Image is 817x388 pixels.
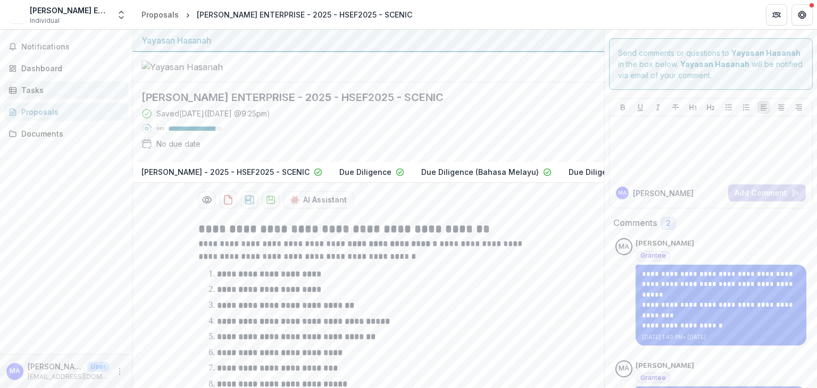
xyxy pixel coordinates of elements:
[669,101,682,114] button: Strike
[21,106,120,117] div: Proposals
[137,7,183,22] a: Proposals
[666,219,671,228] span: 2
[731,48,801,57] strong: Yayasan Hasanah
[687,101,699,114] button: Heading 1
[4,125,128,142] a: Documents
[339,166,391,178] p: Due Diligence
[4,38,128,55] button: Notifications
[619,243,629,250] div: Mohd Fazwan bin Ali
[633,188,694,199] p: [PERSON_NAME]
[680,60,749,69] strong: Yayasan Hasanah
[636,238,694,249] p: [PERSON_NAME]
[156,138,201,149] div: No due date
[640,252,666,259] span: Grantee
[619,365,629,372] div: Mohd Fazwan bin Ali
[220,191,237,208] button: download-proposal
[137,7,416,22] nav: breadcrumb
[284,191,354,208] button: AI Assistant
[740,101,753,114] button: Ordered List
[4,60,128,77] a: Dashboard
[766,4,787,26] button: Partners
[141,34,596,47] div: Yayasan Hasanah
[114,4,129,26] button: Open entity switcher
[4,81,128,99] a: Tasks
[28,361,83,372] p: [PERSON_NAME]
[9,6,26,23] img: MOFAZ ENTERPRISE
[141,9,179,20] div: Proposals
[21,63,120,74] div: Dashboard
[30,5,110,16] div: [PERSON_NAME] ENTERPRISE
[618,190,627,196] div: Mohd Fazwan bin Ali
[775,101,788,114] button: Align Center
[640,374,666,382] span: Grantee
[262,191,279,208] button: download-proposal
[113,365,126,378] button: More
[4,103,128,121] a: Proposals
[28,372,109,382] p: [EMAIL_ADDRESS][DOMAIN_NAME]
[21,128,120,139] div: Documents
[198,191,215,208] button: Preview 91957b4a-5d96-40f7-9c76-b97d06947f56-4.pdf
[613,218,657,228] h2: Comments
[636,360,694,371] p: [PERSON_NAME]
[21,85,120,96] div: Tasks
[634,101,647,114] button: Underline
[642,333,800,341] p: [DATE] 1:40 PM • [DATE]
[757,101,770,114] button: Align Left
[421,166,539,178] p: Due Diligence (Bahasa Melayu)
[569,166,686,178] p: Due Diligence (Bahasa Melayu)
[141,61,248,73] img: Yayasan Hasanah
[10,368,20,375] div: Mohd Fazwan bin Ali
[156,108,270,119] div: Saved [DATE] ( [DATE] @ 9:25pm )
[728,184,806,201] button: Add Comment
[791,4,813,26] button: Get Help
[722,101,735,114] button: Bullet List
[87,362,109,372] p: User
[141,166,310,178] p: [PERSON_NAME] - 2025 - HSEF2025 - SCENIC
[141,91,579,104] h2: [PERSON_NAME] ENTERPRISE - 2025 - HSEF2025 - SCENIC
[30,16,60,26] span: Individual
[609,38,813,90] div: Send comments or questions to in the box below. will be notified via email of your comment.
[156,125,164,132] p: 88 %
[197,9,412,20] div: [PERSON_NAME] ENTERPRISE - 2025 - HSEF2025 - SCENIC
[616,101,629,114] button: Bold
[21,43,124,52] span: Notifications
[793,101,805,114] button: Align Right
[652,101,664,114] button: Italicize
[241,191,258,208] button: download-proposal
[704,101,717,114] button: Heading 2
